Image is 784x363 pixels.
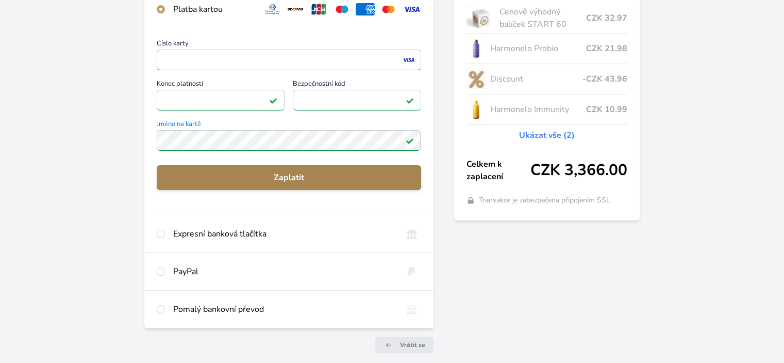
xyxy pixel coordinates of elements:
img: onlineBanking_CZ.svg [402,228,421,240]
img: visa [402,55,415,65]
span: CZK 32.97 [586,12,627,24]
span: Zaplatit [165,171,412,184]
input: Jméno na kartěPlatné pole [157,130,421,151]
span: Číslo karty [157,40,421,50]
a: Ukázat vše (2) [519,129,575,141]
img: amex.svg [356,3,375,15]
img: CLEAN_PROBIO_se_stinem_x-lo.jpg [466,36,486,61]
span: Discount [490,73,582,85]
img: start.jpg [466,5,496,31]
iframe: Iframe pro datum vypršení platnosti [161,93,280,107]
iframe: Iframe pro bezpečnostní kód [297,93,416,107]
span: Transakce je zabezpečena připojením SSL [479,195,610,206]
img: jcb.svg [309,3,328,15]
span: Bezpečnostní kód [293,81,421,90]
a: Vrátit se [375,337,433,353]
span: Vrátit se [400,341,425,349]
span: -CZK 43.96 [582,73,627,85]
span: Jméno na kartě [157,121,421,130]
div: Platba kartou [173,3,255,15]
img: discover.svg [286,3,305,15]
span: Harmonelo Immunity [490,103,586,116]
img: discount-lo.png [466,66,486,92]
span: CZK 10.99 [586,103,627,116]
div: PayPal [173,265,393,278]
img: mc.svg [379,3,398,15]
iframe: Iframe pro číslo karty [161,53,416,67]
img: Platné pole [269,96,277,104]
span: CZK 21.98 [586,42,627,55]
img: Platné pole [406,136,414,145]
img: diners.svg [263,3,282,15]
span: CZK 3,366.00 [530,161,627,180]
img: bankTransfer_IBAN.svg [402,303,421,315]
div: Expresní banková tlačítka [173,228,393,240]
div: Pomalý bankovní převod [173,303,393,315]
img: paypal.svg [402,265,421,278]
button: Zaplatit [157,165,421,190]
img: maestro.svg [332,3,352,15]
img: IMMUNITY_se_stinem_x-lo.jpg [466,97,486,122]
span: Konec platnosti [157,81,285,90]
img: visa.svg [402,3,421,15]
span: Cenově výhodný balíček START 60 [499,6,586,30]
span: Harmonelo Probio [490,42,586,55]
span: Celkem k zaplacení [466,158,530,183]
img: Platné pole [406,96,414,104]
